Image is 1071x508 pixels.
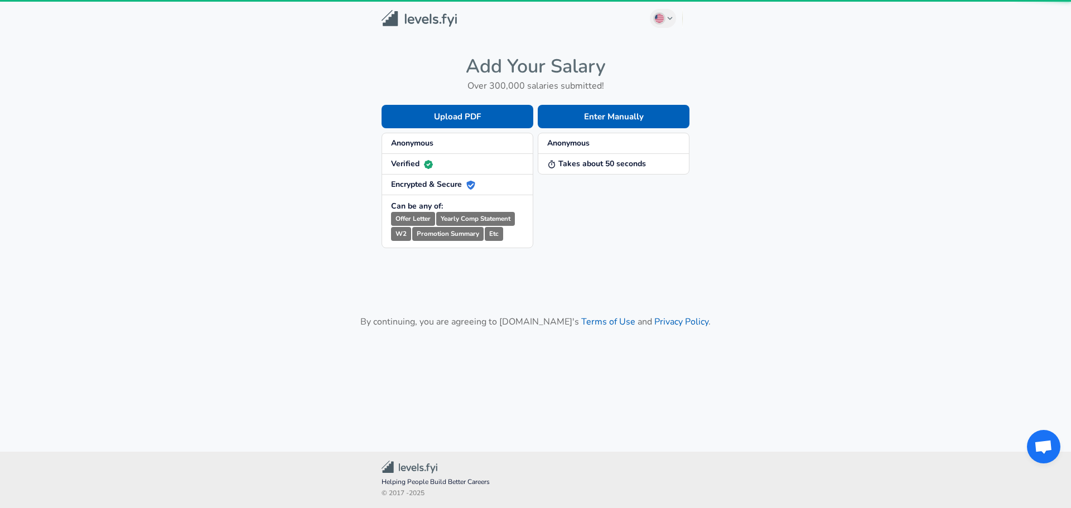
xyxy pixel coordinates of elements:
[391,179,475,190] strong: Encrypted & Secure
[655,14,664,23] img: English (US)
[382,55,689,78] h4: Add Your Salary
[581,316,635,328] a: Terms of Use
[547,158,646,169] strong: Takes about 50 seconds
[412,227,484,241] small: Promotion Summary
[1027,430,1060,463] div: Open chat
[538,105,689,128] button: Enter Manually
[391,138,433,148] strong: Anonymous
[650,9,677,28] button: English (US)
[391,158,433,169] strong: Verified
[382,461,437,473] img: Levels.fyi Community
[547,138,590,148] strong: Anonymous
[391,227,411,241] small: W2
[382,488,689,499] span: © 2017 - 2025
[391,212,435,226] small: Offer Letter
[382,105,533,128] button: Upload PDF
[391,201,443,211] strong: Can be any of:
[382,10,457,27] img: Levels.fyi
[654,316,708,328] a: Privacy Policy
[382,78,689,94] h6: Over 300,000 salaries submitted!
[382,477,689,488] span: Helping People Build Better Careers
[485,227,503,241] small: Etc
[436,212,515,226] small: Yearly Comp Statement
